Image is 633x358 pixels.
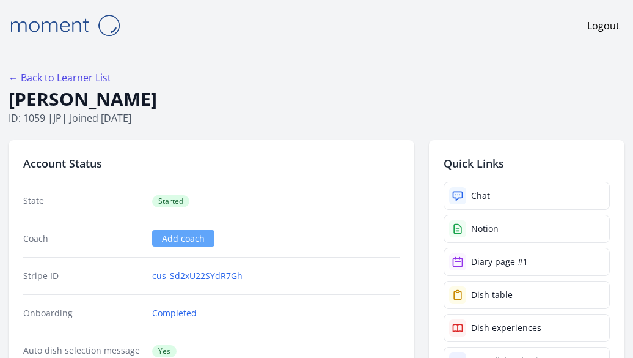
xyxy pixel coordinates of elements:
h2: Quick Links [444,155,610,172]
a: Logout [587,18,620,33]
a: cus_Sd2xU22SYdR7Gh [152,270,243,282]
a: Completed [152,307,197,319]
dt: Onboarding [23,307,142,319]
div: Dish table [471,289,513,301]
div: Dish experiences [471,322,541,334]
dt: Stripe ID [23,270,142,282]
span: Started [152,195,189,207]
dt: State [23,195,142,207]
h2: Account Status [23,155,400,172]
span: Yes [152,345,177,357]
h1: [PERSON_NAME] [9,88,624,111]
div: Notion [471,223,499,235]
span: jp [53,111,62,125]
div: Diary page #1 [471,256,528,268]
a: ← Back to Learner List [9,71,111,84]
img: Moment [4,10,126,41]
a: Diary page #1 [444,248,610,276]
dt: Auto dish selection message [23,345,142,357]
a: Chat [444,182,610,210]
p: ID: 1059 | | Joined [DATE] [9,111,624,125]
a: Dish table [444,281,610,309]
a: Add coach [152,230,214,247]
div: Chat [471,190,490,202]
a: Notion [444,215,610,243]
dt: Coach [23,233,142,245]
a: Dish experiences [444,314,610,342]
